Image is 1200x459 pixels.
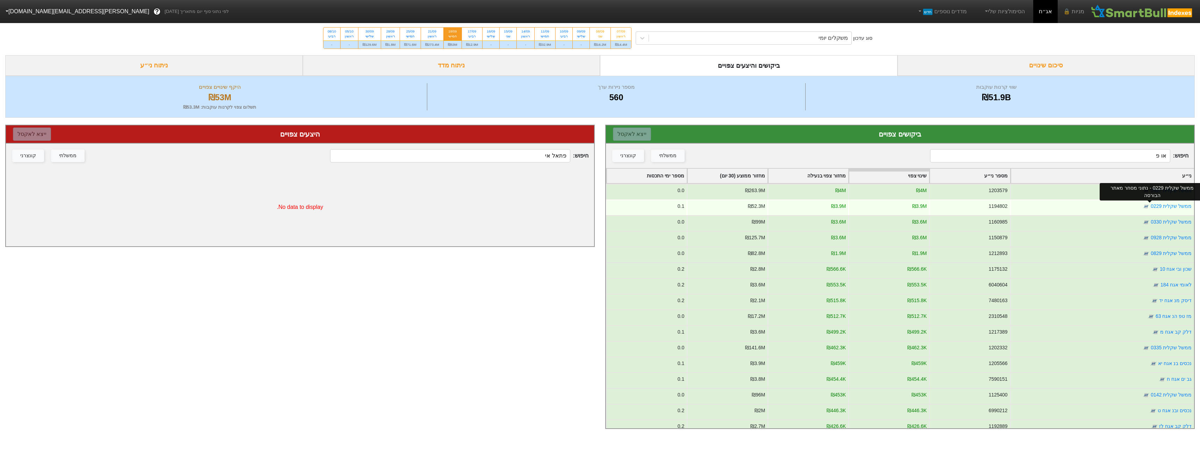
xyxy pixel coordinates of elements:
[914,5,970,19] a: מדדים נוספיםחדש
[752,391,765,399] div: ₪96M
[912,218,927,226] div: ₪3.6M
[323,41,340,49] div: -
[59,152,77,160] div: ממשלתי
[341,41,358,49] div: -
[1143,234,1150,241] img: tase link
[612,150,644,162] button: קונצרני
[827,407,846,414] div: ₪446.3K
[303,55,600,76] div: ניתוח מדד
[466,34,478,39] div: רביעי
[930,149,1188,162] span: חיפוש :
[678,203,684,210] div: 0.1
[678,407,684,414] div: 0.2
[827,281,846,289] div: ₪553.5K
[462,41,483,49] div: ₪12.9M
[907,265,927,273] div: ₪566.6K
[750,297,765,304] div: ₪2.1M
[429,83,803,91] div: מספר ניירות ערך
[504,34,512,39] div: שני
[827,328,846,336] div: ₪499.2K
[1159,298,1192,303] a: דיסק מנ אגח יד
[155,7,159,16] span: ?
[748,203,765,210] div: ₪52.3M
[521,29,530,34] div: 14/09
[483,41,499,49] div: -
[404,29,416,34] div: 25/09
[1152,266,1159,273] img: tase link
[750,423,765,430] div: ₪2.7M
[600,55,898,76] div: ביקושים והיצעים צפויים
[466,29,478,34] div: 17/09
[556,41,572,49] div: -
[988,391,1007,399] div: 1125400
[573,41,590,49] div: -
[363,34,377,39] div: שלישי
[1143,344,1150,351] img: tase link
[831,218,846,226] div: ₪3.6M
[750,265,765,273] div: ₪2.8M
[750,328,765,336] div: ₪3.6M
[385,29,395,34] div: 28/09
[539,29,551,34] div: 11/09
[14,104,425,111] div: תשלום צפוי לקרנות עוקבות : ₪53.3M
[907,376,927,383] div: ₪454.4K
[907,407,927,414] div: ₪446.3K
[13,127,51,141] button: ייצא לאקסל
[607,169,687,183] div: Toggle SortBy
[831,391,846,399] div: ₪453K
[1143,219,1150,226] img: tase link
[539,34,551,39] div: חמישי
[745,187,765,194] div: ₪263.9M
[930,169,1010,183] div: Toggle SortBy
[5,55,303,76] div: ניתוח ני״ע
[678,423,684,430] div: 0.2
[328,29,336,34] div: 08/10
[1090,5,1194,19] img: SmartBull
[930,149,1170,162] input: 560 רשומות...
[988,281,1007,289] div: 6040604
[51,150,85,162] button: ממשלתי
[448,34,457,39] div: חמישי
[678,265,684,273] div: 0.2
[1151,392,1192,398] a: ממשל שקלית 0142
[611,41,631,49] div: ₪14.4M
[425,29,439,34] div: 21/09
[849,169,929,183] div: Toggle SortBy
[500,41,516,49] div: -
[560,29,568,34] div: 10/09
[1150,360,1157,367] img: tase link
[752,218,765,226] div: ₪99M
[560,34,568,39] div: רביעי
[678,391,684,399] div: 0.0
[487,34,495,39] div: שלישי
[1151,345,1192,350] a: ממשל שקלית 0335
[912,250,927,257] div: ₪1.9M
[425,34,439,39] div: ראשון
[1152,282,1159,289] img: tase link
[745,344,765,351] div: ₪141.6M
[687,169,767,183] div: Toggle SortBy
[13,129,587,139] div: היצעים צפויים
[988,376,1007,383] div: 7590151
[1159,423,1192,429] a: דלק קב אגח לז
[768,169,848,183] div: Toggle SortBy
[678,376,684,383] div: 0.1
[429,91,803,104] div: 560
[1148,313,1155,320] img: tase link
[1011,169,1194,183] div: Toggle SortBy
[14,83,425,91] div: היקף שינויים צפויים
[400,41,421,49] div: ₪71.6M
[358,41,381,49] div: ₪129.6M
[807,83,1186,91] div: שווי קרנות עוקבות
[750,281,765,289] div: ₪3.6M
[444,41,462,49] div: ₪53M
[1152,329,1159,336] img: tase link
[620,152,636,160] div: קונצרני
[577,29,585,34] div: 09/09
[831,250,846,257] div: ₪1.9M
[678,218,684,226] div: 0.0
[363,29,377,34] div: 30/09
[1150,407,1157,414] img: tase link
[898,55,1195,76] div: סיכום שינויים
[1158,408,1192,413] a: נכסים ובנ אגח ט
